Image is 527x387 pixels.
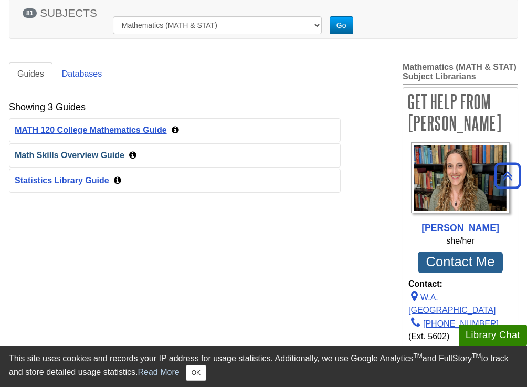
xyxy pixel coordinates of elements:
[403,88,518,137] h2: Get Help From [PERSON_NAME]
[491,169,524,183] a: Back to Top
[54,62,111,86] a: Databases
[186,365,206,381] button: Close
[408,221,512,235] div: [PERSON_NAME]
[408,142,512,235] a: Profile Photo [PERSON_NAME]
[138,368,179,376] a: Read More
[9,62,52,86] a: Guides
[15,151,124,160] a: Math Skills Overview Guide
[472,352,481,360] sup: TM
[23,8,37,18] span: 81
[408,278,512,290] strong: Contact:
[15,125,167,134] a: MATH 120 College Mathematics Guide
[411,142,510,213] img: Profile Photo
[9,352,518,381] div: This site uses cookies and records your IP address for usage statistics. Additionally, we use Goo...
[408,293,496,315] a: W.A. [GEOGRAPHIC_DATA]
[408,317,512,343] div: (Ext. 5602)
[15,176,109,185] a: Statistics Library Guide
[40,7,97,19] span: SUBJECTS
[330,16,353,34] button: Go
[408,319,499,328] a: [PHONE_NUMBER]
[408,235,512,247] div: she/her
[9,102,86,113] h2: Showing 3 Guides
[418,252,503,273] a: Contact Me
[413,352,422,360] sup: TM
[459,325,527,346] button: Library Chat
[403,62,518,85] h2: Mathematics (MATH & STAT) Subject Librarians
